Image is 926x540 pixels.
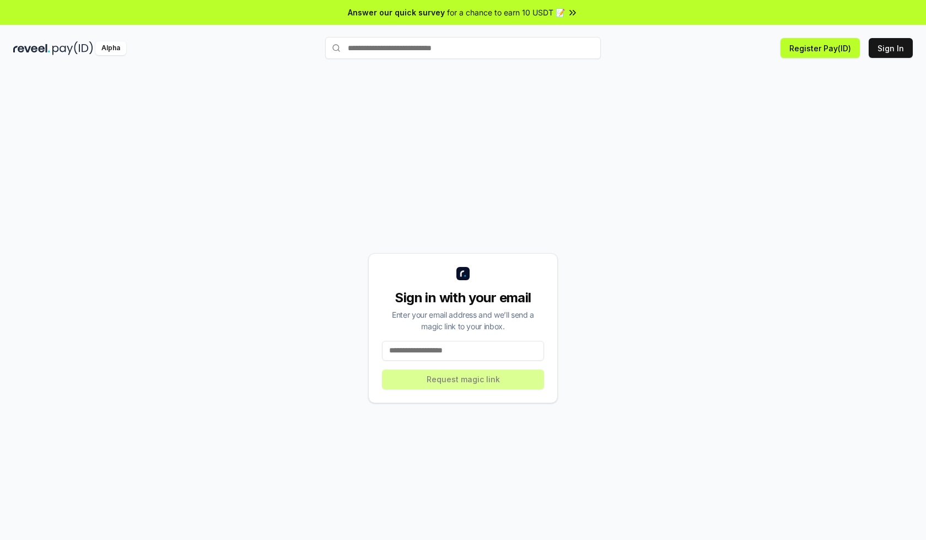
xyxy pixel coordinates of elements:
div: Enter your email address and we’ll send a magic link to your inbox. [382,309,544,332]
span: Answer our quick survey [348,7,445,18]
img: pay_id [52,41,93,55]
div: Alpha [95,41,126,55]
span: for a chance to earn 10 USDT 📝 [447,7,565,18]
button: Register Pay(ID) [780,38,860,58]
div: Sign in with your email [382,289,544,307]
img: logo_small [456,267,470,280]
button: Sign In [869,38,913,58]
img: reveel_dark [13,41,50,55]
